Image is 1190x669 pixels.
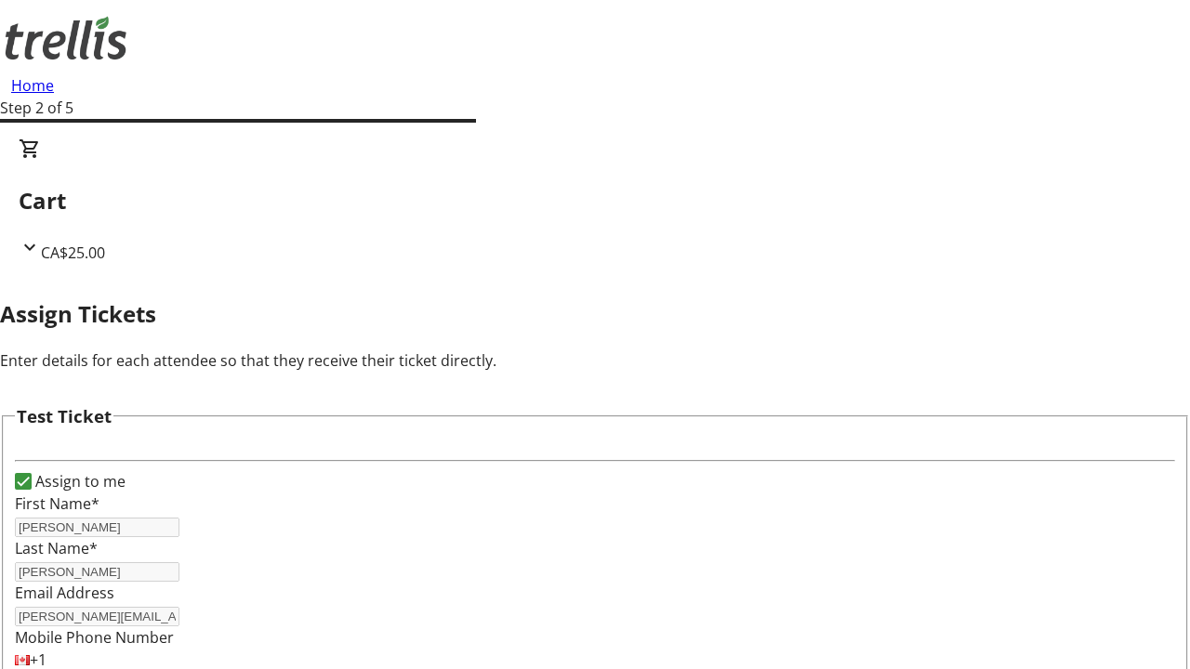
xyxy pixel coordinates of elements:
[15,538,98,558] label: Last Name*
[15,583,114,603] label: Email Address
[41,243,105,263] span: CA$25.00
[19,138,1171,264] div: CartCA$25.00
[15,493,99,514] label: First Name*
[32,470,126,492] label: Assign to me
[15,627,174,648] label: Mobile Phone Number
[19,184,1171,217] h2: Cart
[17,403,112,429] h3: Test Ticket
